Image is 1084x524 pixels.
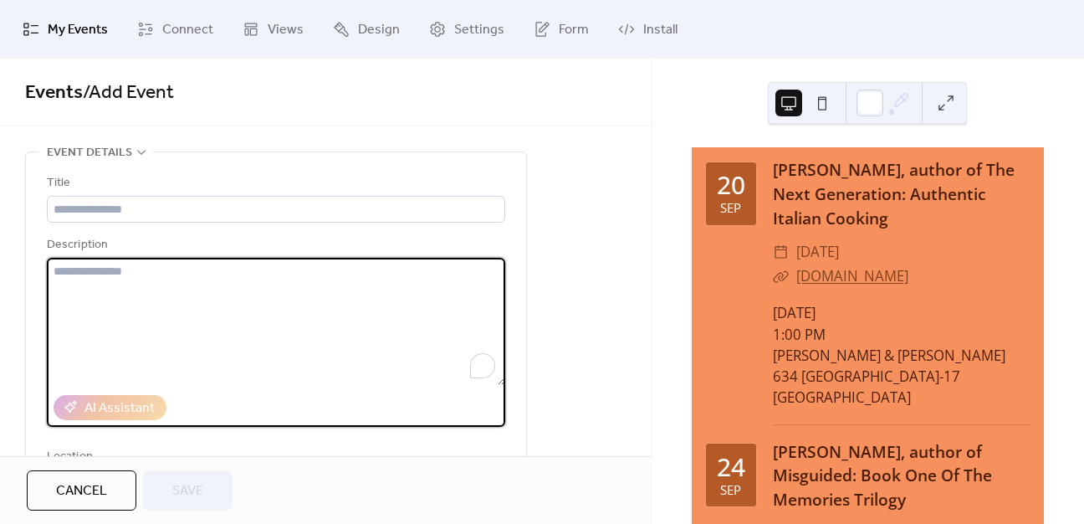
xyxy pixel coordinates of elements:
span: Event details [47,143,132,163]
span: Settings [454,20,504,40]
div: Location [47,447,502,467]
button: Cancel [27,470,136,511]
div: ​ [773,265,789,289]
a: [PERSON_NAME], author of Misguided: Book One Of The Memories Trilogy [773,440,992,511]
div: 20 [717,172,745,198]
div: Description [47,235,502,255]
span: [DATE] [796,240,839,265]
span: Design [358,20,400,40]
a: Design [320,7,412,52]
div: Sep [720,202,741,214]
span: My Events [48,20,108,40]
textarea: To enrich screen reader interactions, please activate Accessibility in Grammarly extension settings [47,258,505,385]
span: / Add Event [83,74,174,111]
div: Title [47,173,502,193]
span: Install [643,20,677,40]
a: [PERSON_NAME], author of The Next Generation: Authentic Italian Cooking [773,158,1015,229]
a: My Events [10,7,120,52]
span: Form [559,20,589,40]
a: Views [230,7,316,52]
span: Views [268,20,304,40]
a: Events [25,74,83,111]
span: Connect [162,20,213,40]
div: 24 [717,455,745,480]
div: ​ [773,240,789,265]
a: [DOMAIN_NAME] [796,266,908,285]
div: Sep [720,484,741,496]
a: Settings [417,7,517,52]
a: Connect [125,7,226,52]
a: Install [606,7,690,52]
a: Form [521,7,601,52]
div: [DATE] 1:00 PM [PERSON_NAME] & [PERSON_NAME] 634 [GEOGRAPHIC_DATA]-17 [GEOGRAPHIC_DATA] [773,302,1030,408]
span: Cancel [56,481,107,501]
